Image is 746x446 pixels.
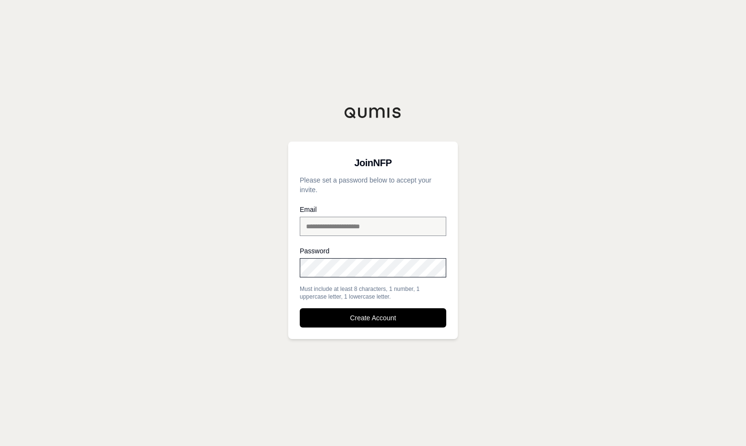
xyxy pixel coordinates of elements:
[300,206,446,213] label: Email
[300,175,446,195] p: Please set a password below to accept your invite.
[300,308,446,328] button: Create Account
[300,153,446,172] h3: Join NFP
[300,248,446,254] label: Password
[344,107,402,118] img: Qumis
[300,285,446,301] div: Must include at least 8 characters, 1 number, 1 uppercase letter, 1 lowercase letter.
